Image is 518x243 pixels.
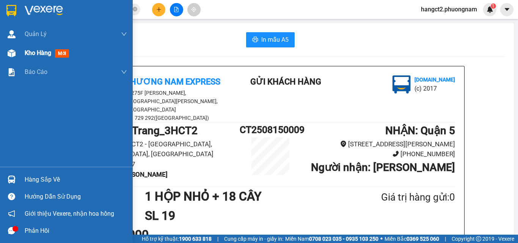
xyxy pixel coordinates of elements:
span: | [217,235,218,243]
li: 275F [PERSON_NAME], [GEOGRAPHIC_DATA][PERSON_NAME], [GEOGRAPHIC_DATA] [86,89,222,114]
span: question-circle [8,193,15,200]
img: warehouse-icon [8,30,16,38]
span: file-add [174,7,179,12]
span: mới [55,49,69,58]
span: Hỗ trợ kỹ thuật: [142,235,212,243]
strong: 1900 633 818 [179,236,212,242]
div: Hàng sắp về [25,174,127,185]
li: 02583525657 [86,159,240,169]
b: Phương Nam Express [125,77,220,86]
img: logo.jpg [82,9,100,28]
span: notification [8,210,15,217]
strong: 0369 525 060 [407,236,439,242]
span: ⚪️ [380,237,383,240]
span: environment [340,141,347,147]
span: 1 [492,3,494,9]
span: Kho hàng [25,49,51,56]
b: Phương Nam Express [9,49,42,98]
b: GỬI : Nha Trang_3HCT2 [86,124,198,137]
li: 3H chung cư CT2 - [GEOGRAPHIC_DATA], [GEOGRAPHIC_DATA], [GEOGRAPHIC_DATA] [86,139,240,159]
sup: 1 [491,3,496,9]
b: [DOMAIN_NAME] [414,77,455,83]
span: caret-down [504,6,510,13]
span: plus [156,7,162,12]
img: logo.jpg [392,75,411,94]
span: Quản Lý [25,29,47,39]
h1: 1 HỘP NHỎ + 18 CÂY [145,187,344,206]
span: Giới thiệu Vexere, nhận hoa hồng [25,209,114,218]
div: Hướng dẫn sử dụng [25,191,127,202]
h1: CT2508150009 [240,122,301,137]
span: down [121,31,127,37]
span: Miền Nam [285,235,378,243]
span: down [121,69,127,75]
button: caret-down [500,3,513,16]
img: warehouse-icon [8,49,16,57]
span: printer [252,36,258,44]
img: icon-new-feature [487,6,493,13]
span: Báo cáo [25,67,47,77]
li: [STREET_ADDRESS][PERSON_NAME] [301,139,455,149]
b: NHẬN : Quận 5 [385,124,455,137]
b: Gửi khách hàng [47,11,75,47]
button: printerIn mẫu A5 [246,32,295,47]
b: Gửi khách hàng [250,77,321,86]
img: logo-vxr [6,5,16,16]
b: Người nhận : [PERSON_NAME] [311,161,455,174]
span: In mẫu A5 [261,35,289,44]
span: close-circle [133,7,137,11]
strong: 0708 023 035 - 0935 103 250 [309,236,378,242]
li: (c) 2017 [414,84,455,93]
img: solution-icon [8,68,16,76]
button: file-add [170,3,183,16]
span: copyright [476,236,481,241]
div: Giá trị hàng gửi: 0 [344,190,455,205]
span: aim [191,7,196,12]
li: (c) 2017 [64,36,104,45]
li: [PHONE_NUMBER] [301,149,455,159]
span: message [8,227,15,234]
span: Miền Bắc [385,235,439,243]
button: plus [152,3,165,16]
button: aim [187,3,201,16]
span: hangct2.phuongnam [415,5,483,14]
img: warehouse-icon [8,176,16,183]
h1: SL 19 [145,206,344,225]
span: close-circle [133,6,137,13]
span: Cung cấp máy in - giấy in: [224,235,283,243]
span: | [445,235,446,243]
b: [DOMAIN_NAME] [64,29,104,35]
li: 1900 6519 - 0911 729 292([GEOGRAPHIC_DATA]) [86,114,222,122]
span: phone [392,151,399,157]
div: Phản hồi [25,225,127,237]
